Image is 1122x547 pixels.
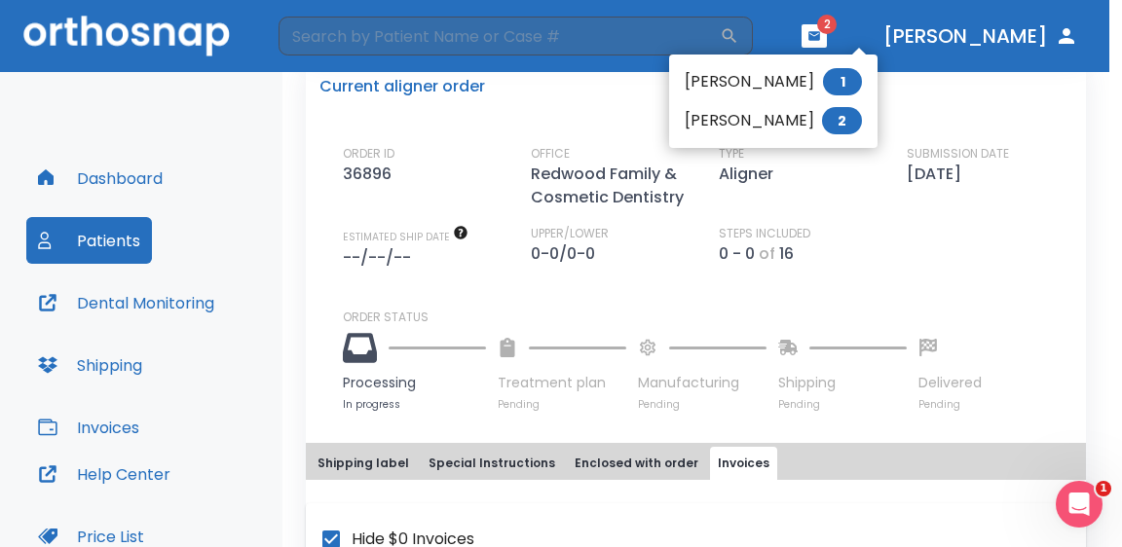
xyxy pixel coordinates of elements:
span: 1 [1096,481,1111,496]
li: [PERSON_NAME] [669,101,878,140]
span: 1 [823,68,862,95]
span: 2 [822,107,862,134]
iframe: Intercom live chat [1056,481,1103,528]
li: [PERSON_NAME] [669,62,878,101]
